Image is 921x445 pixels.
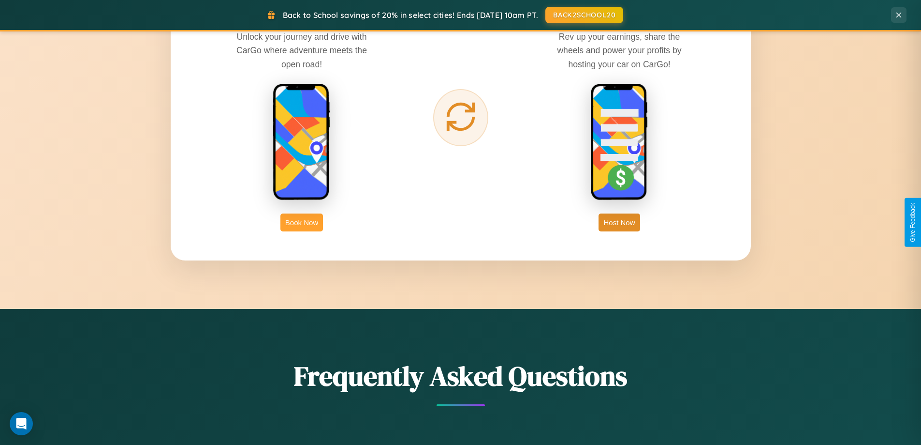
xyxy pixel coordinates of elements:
p: Unlock your journey and drive with CarGo where adventure meets the open road! [229,30,374,71]
div: Give Feedback [909,203,916,242]
p: Rev up your earnings, share the wheels and power your profits by hosting your car on CarGo! [547,30,692,71]
h2: Frequently Asked Questions [171,357,751,395]
button: BACK2SCHOOL20 [545,7,623,23]
button: Book Now [280,214,323,231]
div: Open Intercom Messenger [10,412,33,435]
button: Host Now [599,214,640,231]
img: rent phone [273,83,331,201]
img: host phone [590,83,648,201]
span: Back to School savings of 20% in select cities! Ends [DATE] 10am PT. [283,10,538,20]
